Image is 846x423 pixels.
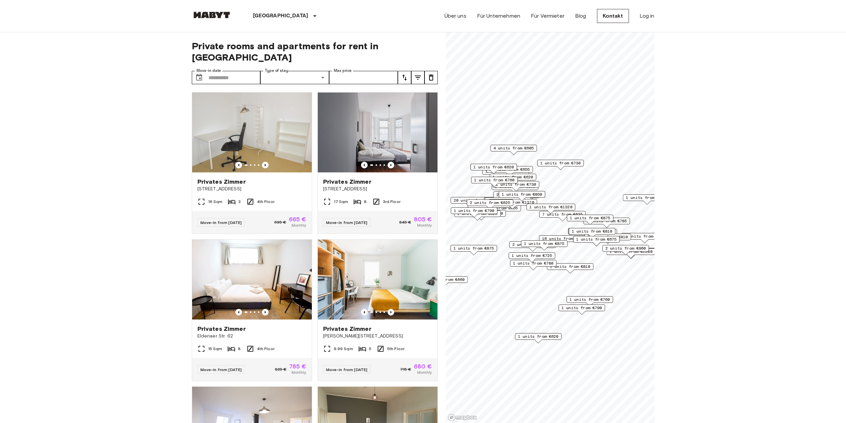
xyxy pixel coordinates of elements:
div: Map marker [421,276,468,287]
div: Map marker [567,215,613,225]
div: Map marker [569,228,615,238]
button: Previous image [388,309,394,316]
div: Map marker [474,205,521,215]
div: Map marker [537,160,584,170]
div: Map marker [499,191,545,201]
div: Map marker [570,229,617,239]
span: 1 units from €620 [473,164,514,170]
span: 1 units from €1320 [529,204,572,210]
span: 5 units from €645 [624,233,665,239]
div: Map marker [623,194,671,205]
div: Map marker [492,183,538,194]
span: Move-in from [DATE] [326,367,368,372]
span: 1 units from €785 [586,218,627,224]
span: 2 units from €625 [470,200,510,206]
span: 3 [238,199,241,205]
span: Move-in from [DATE] [200,367,242,372]
div: Map marker [509,241,556,252]
span: 1 units from €780 [513,260,553,266]
span: 1 units from €790 [454,208,494,214]
div: Map marker [583,218,630,228]
span: 2 units from €865 [512,242,553,248]
span: 7 units from €635 [542,211,583,217]
div: Map marker [485,197,531,208]
span: 715 € [400,366,411,372]
div: Map marker [566,296,613,307]
span: 1 units from €810 [587,234,628,240]
span: Monthly [292,222,306,228]
span: Privates Zimmer [197,178,246,186]
span: Privates Zimmer [197,325,246,333]
span: 16 Sqm [208,199,223,205]
div: Map marker [509,252,555,263]
button: tune [411,71,424,84]
button: Choose date [192,71,206,84]
span: 4th Floor [257,346,275,352]
div: Map marker [484,197,533,208]
span: Move-in from [DATE] [200,220,242,225]
span: 4 units from €605 [493,145,534,151]
div: Map marker [602,245,649,255]
span: [STREET_ADDRESS] [323,186,432,192]
span: Eldenaer Str. 62 [197,333,306,339]
div: Map marker [539,235,588,246]
span: 1 units from €825 [457,211,498,217]
div: Map marker [488,199,537,209]
div: Map marker [470,164,517,174]
span: 2 units from €655 [496,192,537,198]
span: 1 units from €730 [496,181,536,187]
button: Previous image [388,162,394,168]
span: 20 units from €655 [453,197,496,203]
div: Map marker [521,240,567,251]
span: 1 units from €1370 [491,199,534,205]
img: Marketing picture of unit DE-01-047-05H [318,93,437,172]
span: [STREET_ADDRESS] [197,186,306,192]
button: Previous image [361,309,368,316]
span: Privates Zimmer [323,178,371,186]
a: Marketing picture of unit DE-01-08-020-03QPrevious imagePrevious imagePrivates Zimmer[PERSON_NAME... [317,239,438,381]
span: Privates Zimmer [323,325,371,333]
span: 695 € [274,219,286,225]
button: tune [424,71,438,84]
span: 1 units from €810 [550,264,590,270]
a: Über uns [444,12,466,20]
div: Map marker [450,245,497,255]
span: 5th Floor [387,346,405,352]
a: Mapbox logo [448,414,477,421]
button: Previous image [262,309,269,316]
span: 1 units from €620 [493,174,533,180]
div: Map marker [467,199,513,210]
span: 1 units from €675 [576,236,617,242]
span: 16 units from €650 [542,236,585,242]
span: 8 [238,346,241,352]
span: 5 [369,346,371,352]
span: 1 units from €810 [572,228,612,234]
span: Monthly [292,369,306,375]
div: Map marker [547,263,593,274]
button: Previous image [361,162,368,168]
label: Max price [334,68,352,74]
a: Marketing picture of unit DE-01-031-02MPrevious imagePrevious imagePrivates Zimmer[STREET_ADDRESS... [192,92,312,234]
div: Map marker [568,228,615,238]
label: Move-in date [196,68,221,74]
div: Map marker [584,234,631,244]
div: Map marker [457,210,506,220]
span: 2 units from €960 [605,245,646,251]
button: tune [398,71,411,84]
a: Für Unternehmen [477,12,520,20]
div: Map marker [451,207,497,218]
span: 680 € [414,363,432,369]
span: 1 units from €875 [524,241,564,247]
span: 845 € [399,219,411,225]
span: 805 € [414,216,432,222]
div: Map marker [493,191,540,202]
div: Map marker [510,260,556,270]
span: 825 € [275,366,287,372]
div: Map marker [539,211,586,221]
a: Für Vermieter [531,12,564,20]
div: Map marker [558,305,605,315]
span: 1 units from €1150 [460,210,503,216]
button: Previous image [235,162,242,168]
img: Habyt [192,12,232,18]
span: 3rd Floor [383,199,401,205]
